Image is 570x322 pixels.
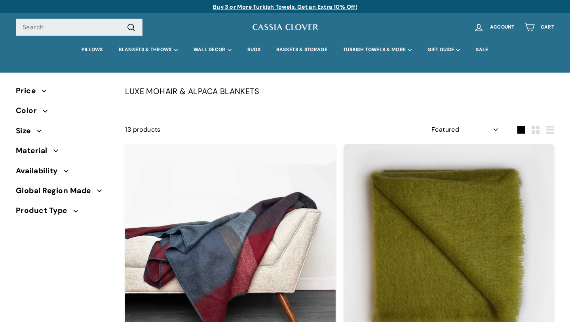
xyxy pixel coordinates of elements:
button: Price [16,83,112,103]
span: Product Type [16,205,73,217]
summary: WALL DECOR [186,41,239,59]
span: Size [16,125,37,137]
summary: TURKISH TOWELS & MORE [335,41,420,59]
span: Price [16,85,42,97]
a: Account [469,15,519,39]
span: Account [490,25,515,30]
button: Material [16,143,112,163]
input: Search [16,19,142,36]
span: Availability [16,165,64,177]
span: Material [16,145,53,157]
button: Availability [16,163,112,183]
a: BASKETS & STORAGE [268,41,335,59]
button: Color [16,103,112,123]
button: Size [16,123,112,143]
button: Product Type [16,203,112,222]
div: 13 products [125,125,340,135]
a: PILLOWS [74,41,110,59]
span: Global Region Made [16,185,97,197]
span: Cart [541,25,554,30]
a: SALE [468,41,496,59]
summary: BLANKETS & THROWS [111,41,186,59]
span: Color [16,105,43,117]
a: Buy 3 or More Turkish Towels, Get an Extra 10% Off! [213,3,357,10]
p: LUXE MOHAIR & ALPACA BLANKETS [125,85,554,98]
summary: GIFT GUIDE [420,41,468,59]
a: RUGS [239,41,268,59]
a: Cart [519,15,559,39]
button: Global Region Made [16,183,112,203]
